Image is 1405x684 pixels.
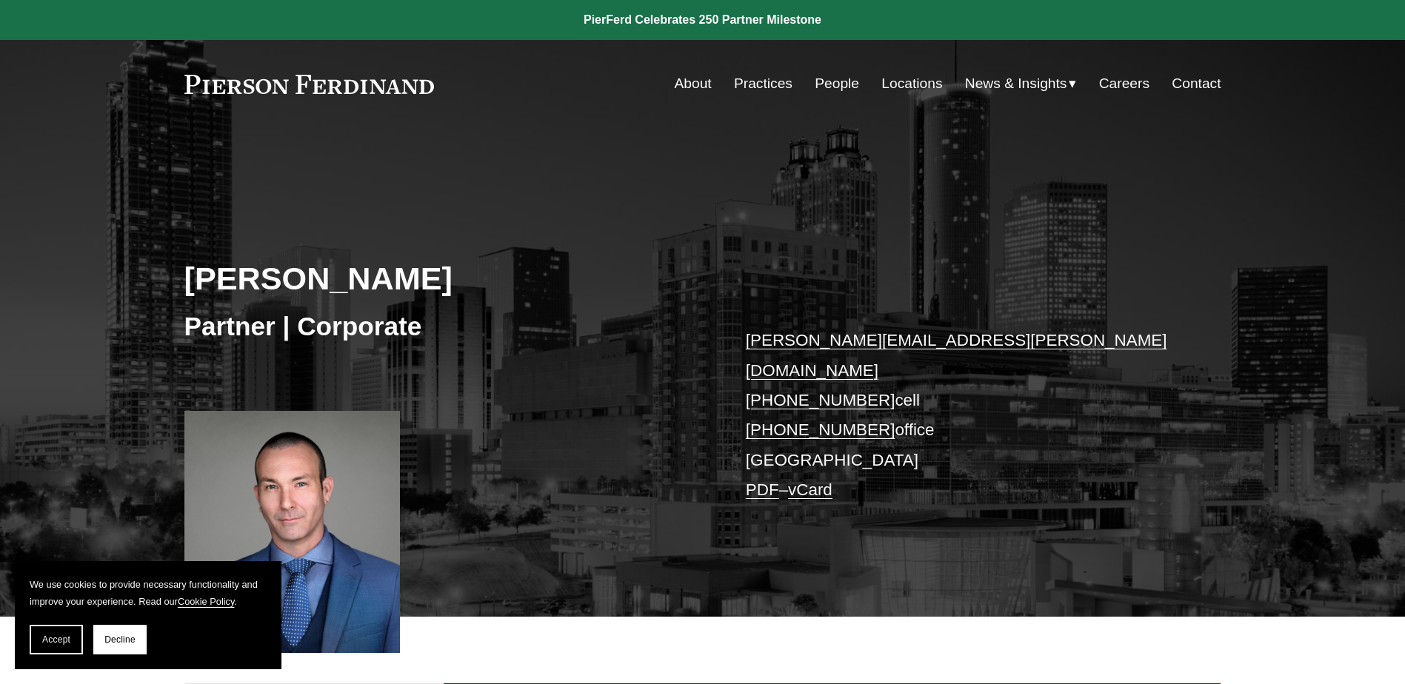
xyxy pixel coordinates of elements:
span: Decline [104,634,136,645]
a: folder dropdown [965,70,1077,98]
a: vCard [788,480,832,499]
button: Accept [30,625,83,654]
p: We use cookies to provide necessary functionality and improve your experience. Read our . [30,576,267,610]
span: News & Insights [965,71,1067,97]
a: Locations [881,70,942,98]
span: Accept [42,634,70,645]
a: People [815,70,859,98]
a: Practices [734,70,792,98]
p: cell office [GEOGRAPHIC_DATA] – [746,326,1178,505]
a: Cookie Policy [178,596,235,607]
h2: [PERSON_NAME] [184,259,703,298]
a: Contact [1172,70,1221,98]
a: [PERSON_NAME][EMAIL_ADDRESS][PERSON_NAME][DOMAIN_NAME] [746,331,1167,379]
a: About [675,70,712,98]
a: Careers [1099,70,1149,98]
a: PDF [746,480,779,499]
button: Decline [93,625,147,654]
section: Cookie banner [15,561,281,669]
a: [PHONE_NUMBER] [746,391,895,409]
h3: Partner | Corporate [184,310,703,343]
a: [PHONE_NUMBER] [746,420,895,439]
